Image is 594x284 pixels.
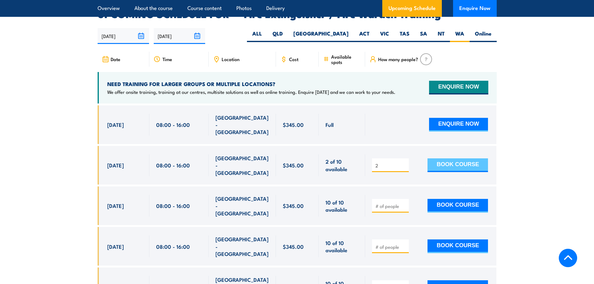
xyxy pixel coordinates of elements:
span: [GEOGRAPHIC_DATA] - [GEOGRAPHIC_DATA] [215,154,269,176]
button: ENQUIRE NOW [429,81,488,94]
span: 10 of 10 available [326,199,358,213]
span: 08:00 - 16:00 [156,161,190,169]
label: NT [432,30,450,42]
p: We offer onsite training, training at our centres, multisite solutions as well as online training... [107,89,395,95]
input: To date [154,28,205,44]
span: How many people? [378,56,418,62]
label: QLD [267,30,288,42]
span: 08:00 - 16:00 [156,202,190,209]
span: [DATE] [107,161,124,169]
label: TAS [394,30,415,42]
span: 2 of 10 available [326,158,358,172]
span: $345.00 [283,243,304,250]
button: BOOK COURSE [427,158,488,172]
span: [GEOGRAPHIC_DATA] - [GEOGRAPHIC_DATA] [215,195,269,217]
input: # of people [375,162,407,169]
span: Available spots [331,54,361,65]
span: Cost [289,56,298,62]
span: 08:00 - 16:00 [156,243,190,250]
span: [DATE] [107,243,124,250]
label: ALL [247,30,267,42]
h4: NEED TRAINING FOR LARGER GROUPS OR MULTIPLE LOCATIONS? [107,80,395,87]
span: $345.00 [283,161,304,169]
button: BOOK COURSE [427,199,488,213]
span: [GEOGRAPHIC_DATA] - [GEOGRAPHIC_DATA] [215,235,269,257]
span: $345.00 [283,121,304,128]
span: $345.00 [283,202,304,209]
label: Online [470,30,497,42]
input: # of people [375,244,407,250]
span: [GEOGRAPHIC_DATA] - [GEOGRAPHIC_DATA] [215,114,269,136]
span: Time [162,56,172,62]
label: [GEOGRAPHIC_DATA] [288,30,354,42]
button: BOOK COURSE [427,239,488,253]
span: Full [326,121,334,128]
label: VIC [375,30,394,42]
span: Date [111,56,120,62]
span: Location [222,56,239,62]
span: 08:00 - 16:00 [156,121,190,128]
span: [DATE] [107,202,124,209]
span: [DATE] [107,121,124,128]
h2: UPCOMING SCHEDULE FOR - "Fire Extinguisher / Fire Warden Training" [98,9,497,18]
input: From date [98,28,149,44]
span: 10 of 10 available [326,239,358,254]
input: # of people [375,203,407,209]
label: WA [450,30,470,42]
label: SA [415,30,432,42]
button: ENQUIRE NOW [429,118,488,132]
label: ACT [354,30,375,42]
